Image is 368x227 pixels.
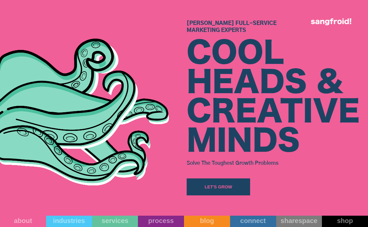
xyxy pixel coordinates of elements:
[184,217,230,225] div: blog
[187,178,250,195] a: Let's Grow
[92,216,138,227] a: services
[276,216,322,227] a: sharespace
[187,158,368,168] h3: Solve The Toughest Growth Problems
[322,217,368,225] div: shop
[187,20,368,34] h1: [PERSON_NAME] Full-Service Marketing Experts
[276,217,322,225] div: sharespace
[184,216,230,227] a: blog
[205,184,232,190] div: Let's Grow
[322,216,368,227] a: shop
[230,216,276,227] a: connect
[138,217,184,225] div: process
[92,217,138,225] div: services
[138,216,184,227] a: process
[46,217,92,225] div: industries
[230,217,276,225] div: connect
[187,39,368,156] div: COOL HEADS & CREATIVE MINDS
[311,18,351,25] img: logo
[46,216,92,227] a: industries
